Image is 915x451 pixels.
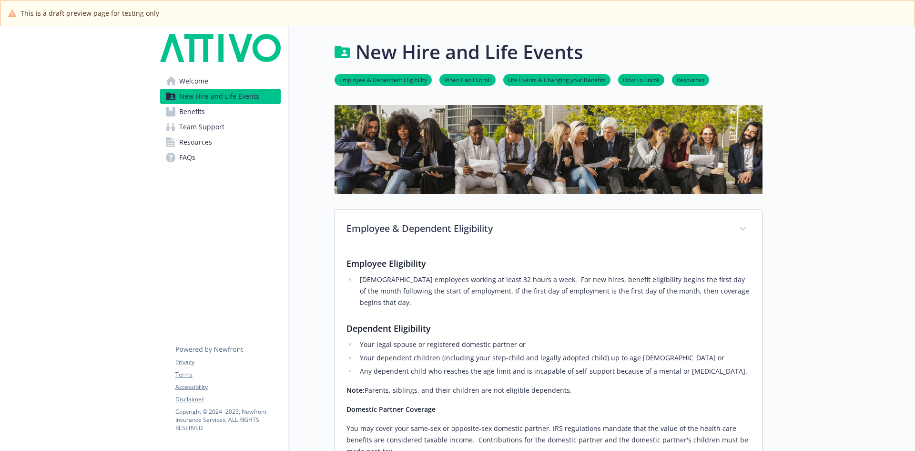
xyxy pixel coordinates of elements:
[179,119,224,135] span: Team Support
[672,75,709,84] a: Resources
[175,358,280,367] a: Privacy
[346,386,365,395] strong: Note:
[160,119,281,135] a: Team Support
[179,150,195,165] span: FAQs
[346,405,436,414] strong: Domestic Partner Coverage
[20,8,159,18] span: This is a draft preview page for testing only
[335,105,762,194] img: new hire page banner
[335,210,762,249] div: Employee & Dependent Eligibility
[160,104,281,119] a: Benefits
[179,73,208,89] span: Welcome
[175,370,280,379] a: Terms
[179,89,259,104] span: New Hire and Life Events
[160,73,281,89] a: Welcome
[179,104,205,119] span: Benefits
[618,75,664,84] a: How To Enroll
[356,38,583,66] h1: New Hire and Life Events
[357,366,751,377] li: Any dependent child who reaches the age limit and is incapable of self-support because of a menta...
[335,75,432,84] a: Employee & Dependent Eligibility
[160,135,281,150] a: Resources
[346,221,728,236] p: Employee & Dependent Eligibility
[175,383,280,391] a: Accessibility
[175,408,280,432] p: Copyright © 2024 - 2025 , Newfront Insurance Services, ALL RIGHTS RESERVED
[346,322,751,335] h3: Dependent Eligibility
[503,75,610,84] a: Life Events & Changing your Benefits
[346,385,751,396] p: Parents, siblings, and their children are not eligible dependents.
[175,395,280,404] a: Disclaimer
[357,274,751,308] li: [DEMOGRAPHIC_DATA] employees working at least 32 hours a week. For new hires, benefit eligibility...
[439,75,496,84] a: When Can I Enroll
[357,339,751,350] li: Your legal spouse or registered domestic partner or
[179,135,212,150] span: Resources
[160,150,281,165] a: FAQs
[346,257,751,270] h3: Employee Eligibility
[357,352,751,364] li: Your dependent children (including your step-child and legally adopted child) up to age [DEMOGRAP...
[160,89,281,104] a: New Hire and Life Events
